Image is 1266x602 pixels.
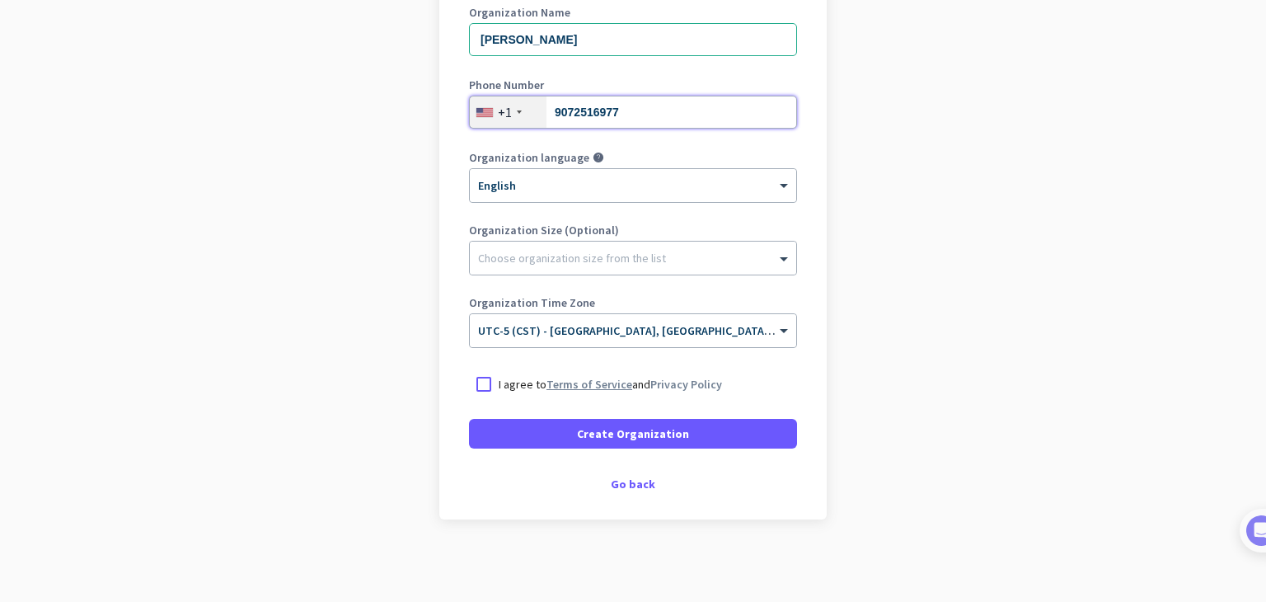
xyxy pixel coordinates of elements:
[498,104,512,120] div: +1
[593,152,604,163] i: help
[469,96,797,129] input: 201-555-0123
[469,79,797,91] label: Phone Number
[469,7,797,18] label: Organization Name
[499,376,722,393] p: I agree to and
[469,224,797,236] label: Organization Size (Optional)
[469,419,797,449] button: Create Organization
[469,152,589,163] label: Organization language
[577,426,689,442] span: Create Organization
[469,478,797,490] div: Go back
[469,23,797,56] input: What is the name of your organization?
[650,377,722,392] a: Privacy Policy
[546,377,632,392] a: Terms of Service
[469,297,797,308] label: Organization Time Zone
